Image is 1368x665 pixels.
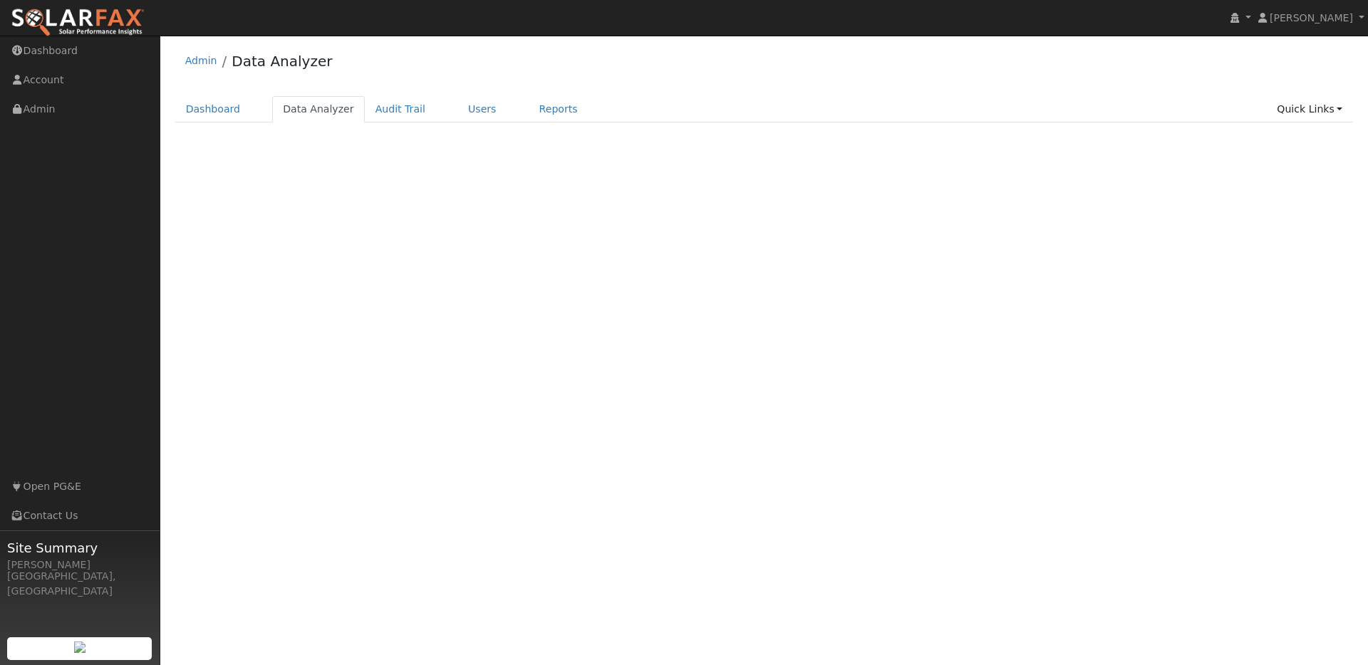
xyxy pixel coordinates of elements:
a: Users [457,96,507,122]
img: retrieve [74,642,85,653]
a: Reports [529,96,589,122]
span: Site Summary [7,538,152,557]
div: [GEOGRAPHIC_DATA], [GEOGRAPHIC_DATA] [7,569,152,599]
a: Audit Trail [365,96,436,122]
a: Data Analyzer [232,53,332,70]
a: Admin [185,55,217,66]
span: [PERSON_NAME] [1270,12,1353,23]
a: Data Analyzer [272,96,365,122]
div: [PERSON_NAME] [7,557,152,572]
img: SolarFax [11,8,145,38]
a: Quick Links [1266,96,1353,122]
a: Dashboard [175,96,252,122]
